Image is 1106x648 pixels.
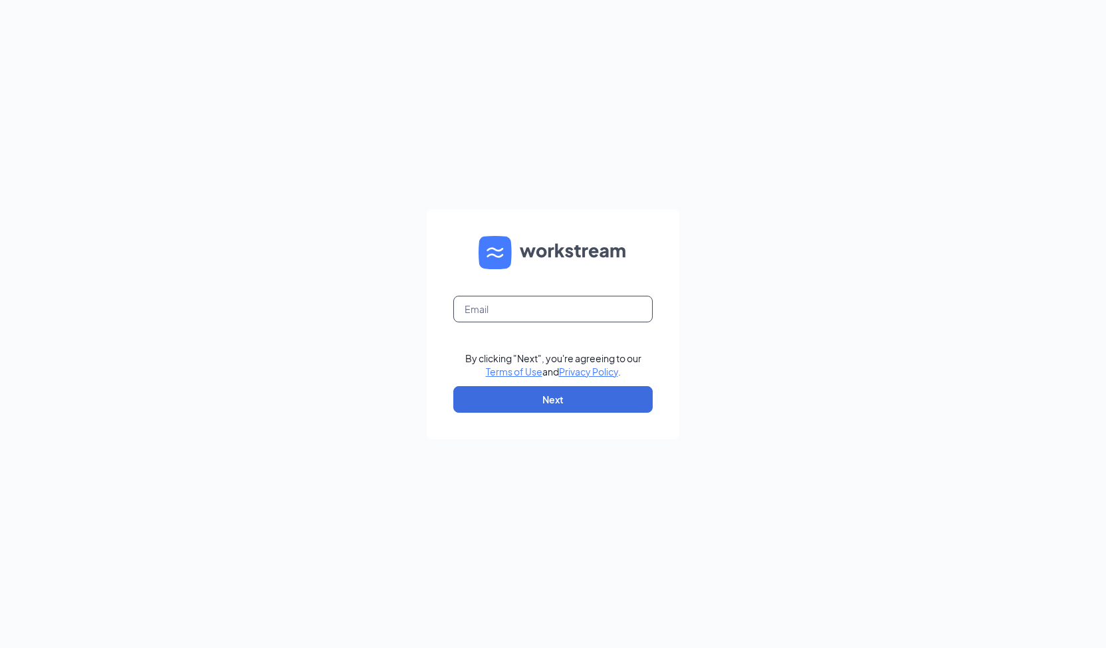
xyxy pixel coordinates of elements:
button: Next [453,386,653,413]
div: By clicking "Next", you're agreeing to our and . [465,352,641,378]
a: Terms of Use [486,366,542,378]
input: Email [453,296,653,322]
img: WS logo and Workstream text [479,236,627,269]
a: Privacy Policy [559,366,618,378]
